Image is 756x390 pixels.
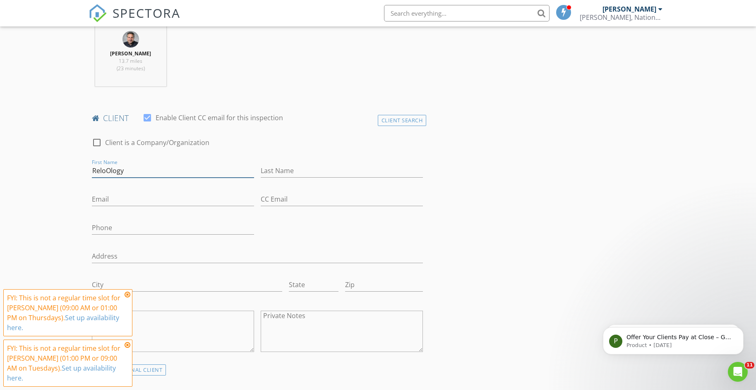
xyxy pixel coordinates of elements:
[89,4,107,22] img: The Best Home Inspection Software - Spectora
[117,65,145,72] span: (23 minutes)
[92,113,423,124] h4: client
[580,13,662,21] div: Drex Gomes, National Property Inspections
[156,114,283,122] label: Enable Client CC email for this inspection
[602,5,656,13] div: [PERSON_NAME]
[113,4,180,21] span: SPECTORA
[7,293,122,333] div: FYI: This is not a regular time slot for [PERSON_NAME] (09:00 AM or 01:00 PM on Thursdays).
[122,31,139,48] img: drex_headshot.jpg
[384,5,550,21] input: Search everything...
[745,362,754,369] span: 11
[378,115,427,126] div: Client Search
[7,364,116,383] a: Set up availability here.
[728,362,748,382] iframe: Intercom live chat
[590,310,756,368] iframe: Intercom notifications message
[119,57,142,64] span: 13.7 miles
[105,138,209,147] label: Client is a Company/Organization
[89,11,180,29] a: SPECTORA
[7,343,122,383] div: FYI: This is not a regular time slot for [PERSON_NAME] (01:00 PM or 09:00 AM on Tuesdays).
[110,50,151,57] strong: [PERSON_NAME]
